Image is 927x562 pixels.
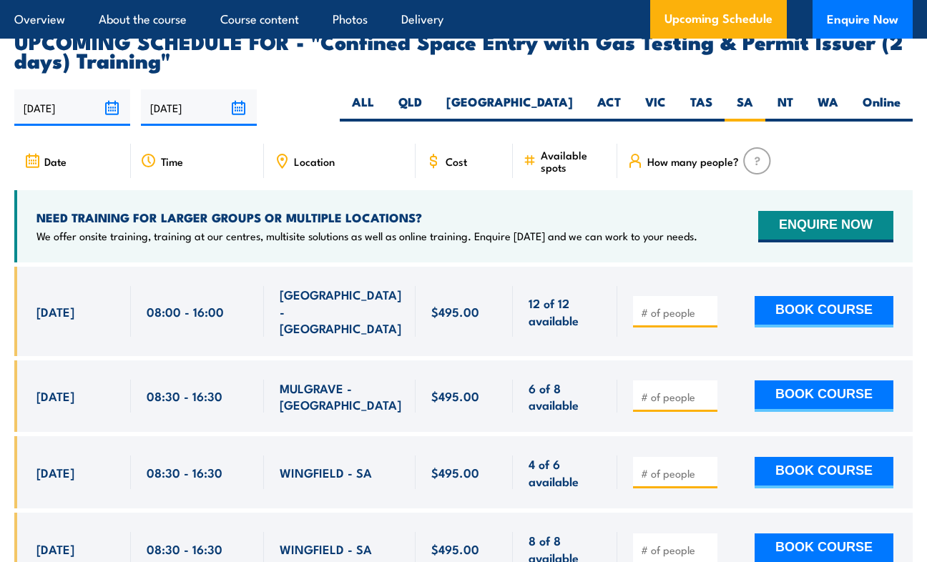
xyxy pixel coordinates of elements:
span: Date [44,155,67,167]
label: ALL [340,94,386,122]
input: # of people [641,305,712,320]
span: 08:00 - 16:00 [147,303,224,320]
span: [DATE] [36,388,74,404]
button: BOOK COURSE [755,380,893,412]
span: [DATE] [36,541,74,557]
span: [GEOGRAPHIC_DATA] - [GEOGRAPHIC_DATA] [280,286,401,336]
button: BOOK COURSE [755,457,893,488]
span: 08:30 - 16:30 [147,388,222,404]
label: Online [850,94,913,122]
span: [DATE] [36,303,74,320]
span: Time [161,155,183,167]
label: TAS [678,94,725,122]
label: [GEOGRAPHIC_DATA] [434,94,585,122]
span: $495.00 [431,541,479,557]
label: WA [805,94,850,122]
button: BOOK COURSE [755,296,893,327]
span: Location [294,155,335,167]
span: Cost [446,155,467,167]
span: $495.00 [431,464,479,480]
span: Available spots [541,149,607,173]
span: $495.00 [431,388,479,404]
label: VIC [633,94,678,122]
label: QLD [386,94,434,122]
span: 6 of 8 available [529,380,602,413]
span: 08:30 - 16:30 [147,541,222,557]
label: SA [725,94,765,122]
h4: NEED TRAINING FOR LARGER GROUPS OR MULTIPLE LOCATIONS? [36,209,697,225]
label: ACT [585,94,633,122]
span: WINGFIELD - SA [280,464,372,480]
input: To date [141,89,257,126]
label: NT [765,94,805,122]
input: # of people [641,466,712,480]
button: ENQUIRE NOW [758,211,893,242]
input: From date [14,89,130,126]
h2: UPCOMING SCHEDULE FOR - "Confined Space Entry with Gas Testing & Permit Issuer (2 days) Training" [14,31,913,69]
p: We offer onsite training, training at our centres, multisite solutions as well as online training... [36,229,697,243]
span: How many people? [647,155,739,167]
span: 4 of 6 available [529,455,602,489]
span: 12 of 12 available [529,295,602,328]
span: [DATE] [36,464,74,480]
input: # of people [641,390,712,404]
span: $495.00 [431,303,479,320]
span: MULGRAVE - [GEOGRAPHIC_DATA] [280,380,401,413]
input: # of people [641,543,712,557]
span: 08:30 - 16:30 [147,464,222,480]
span: WINGFIELD - SA [280,541,372,557]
